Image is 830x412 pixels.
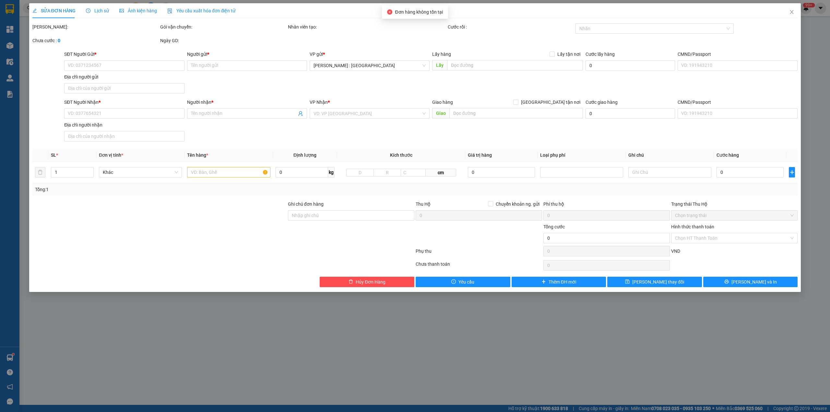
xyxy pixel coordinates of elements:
input: Địa chỉ của người gửi [64,83,184,93]
span: Chọn trạng thái [675,211,794,220]
div: Người gửi [187,51,307,58]
div: Phí thu hộ [543,200,670,210]
button: save[PERSON_NAME] thay đổi [607,277,702,287]
th: Ghi chú [626,149,714,162]
span: [GEOGRAPHIC_DATA] tận nơi [518,99,583,106]
div: Tổng: 1 [35,186,320,193]
span: VND [671,248,680,254]
span: Thu Hộ [416,201,431,207]
button: plusThêm ĐH mới [512,277,606,287]
div: SĐT Người Gửi [64,51,184,58]
span: exclamation-circle [451,279,456,285]
input: Ghi chú đơn hàng [288,210,414,221]
input: Địa chỉ của người nhận [64,131,184,141]
span: plus [541,279,546,285]
span: picture [119,8,124,13]
button: printer[PERSON_NAME] và In [703,277,798,287]
span: plus [789,170,795,175]
span: Lấy [432,60,447,70]
span: delete [349,279,353,285]
div: Trạng thái Thu Hộ [671,200,798,208]
span: close [789,9,794,15]
span: Đơn hàng không tồn tại [395,9,443,15]
span: Yêu cầu [458,278,474,285]
div: Gói vận chuyển: [160,23,287,30]
span: [PERSON_NAME] và In [731,278,777,285]
span: Giao hàng [432,100,453,105]
span: [PERSON_NAME] thay đổi [632,278,684,285]
span: Kích thước [390,152,412,158]
span: Lấy tận nơi [555,51,583,58]
span: Hủy Đơn Hàng [356,278,385,285]
div: Ngày GD: [160,37,287,44]
input: Cước giao hàng [586,108,675,119]
span: Thêm ĐH mới [549,278,576,285]
span: printer [724,279,729,285]
input: R [373,169,401,176]
label: Ghi chú đơn hàng [288,201,324,207]
span: edit [32,8,37,13]
span: user-add [298,111,303,116]
input: Ghi Chú [628,167,711,177]
span: VP Nhận [310,100,328,105]
span: Khác [103,167,178,177]
div: Chưa cước : [32,37,159,44]
span: Hồ Chí Minh : Kho Quận 12 [314,61,426,70]
span: Tổng cước [543,224,565,229]
span: Giao [432,108,449,118]
div: Địa chỉ người nhận [64,121,184,128]
div: Địa chỉ người gửi [64,73,184,80]
div: Người nhận [187,99,307,106]
span: Cước hàng [717,152,739,158]
span: cm [426,169,456,176]
span: Định lượng [293,152,316,158]
button: exclamation-circleYêu cầu [416,277,510,287]
span: save [625,279,630,285]
span: Tên hàng [187,152,208,158]
span: SỬA ĐƠN HÀNG [32,8,76,13]
div: CMND/Passport [678,51,798,58]
input: D [346,169,374,176]
span: Yêu cầu xuất hóa đơn điện tử [167,8,236,13]
button: delete [35,167,45,177]
div: CMND/Passport [678,99,798,106]
button: deleteHủy Đơn Hàng [320,277,414,287]
label: Hình thức thanh toán [671,224,714,229]
span: close-circle [387,9,392,15]
span: Lấy hàng [432,52,451,57]
span: Lịch sử [86,8,109,13]
b: 0 [58,38,60,43]
input: Dọc đường [449,108,583,118]
span: Chuyển khoản ng. gửi [493,200,542,208]
div: Chưa thanh toán [415,261,543,272]
input: Cước lấy hàng [586,60,675,71]
div: SĐT Người Nhận [64,99,184,106]
div: VP gửi [310,51,430,58]
span: Đơn vị tính [99,152,123,158]
span: kg [328,167,335,177]
span: SL [51,152,56,158]
input: Dọc đường [447,60,583,70]
span: clock-circle [86,8,90,13]
span: Ảnh kiện hàng [119,8,157,13]
button: plus [789,167,795,177]
span: Giá trị hàng [468,152,492,158]
button: Close [783,3,801,21]
input: VD: Bàn, Ghế [187,167,270,177]
label: Cước giao hàng [586,100,618,105]
div: [PERSON_NAME]: [32,23,159,30]
label: Cước lấy hàng [586,52,615,57]
div: Phụ thu [415,248,543,259]
th: Loại phụ phí [538,149,626,162]
img: icon [167,8,172,14]
input: C [401,169,426,176]
div: Nhân viên tạo: [288,23,446,30]
div: Cước rồi : [448,23,574,30]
